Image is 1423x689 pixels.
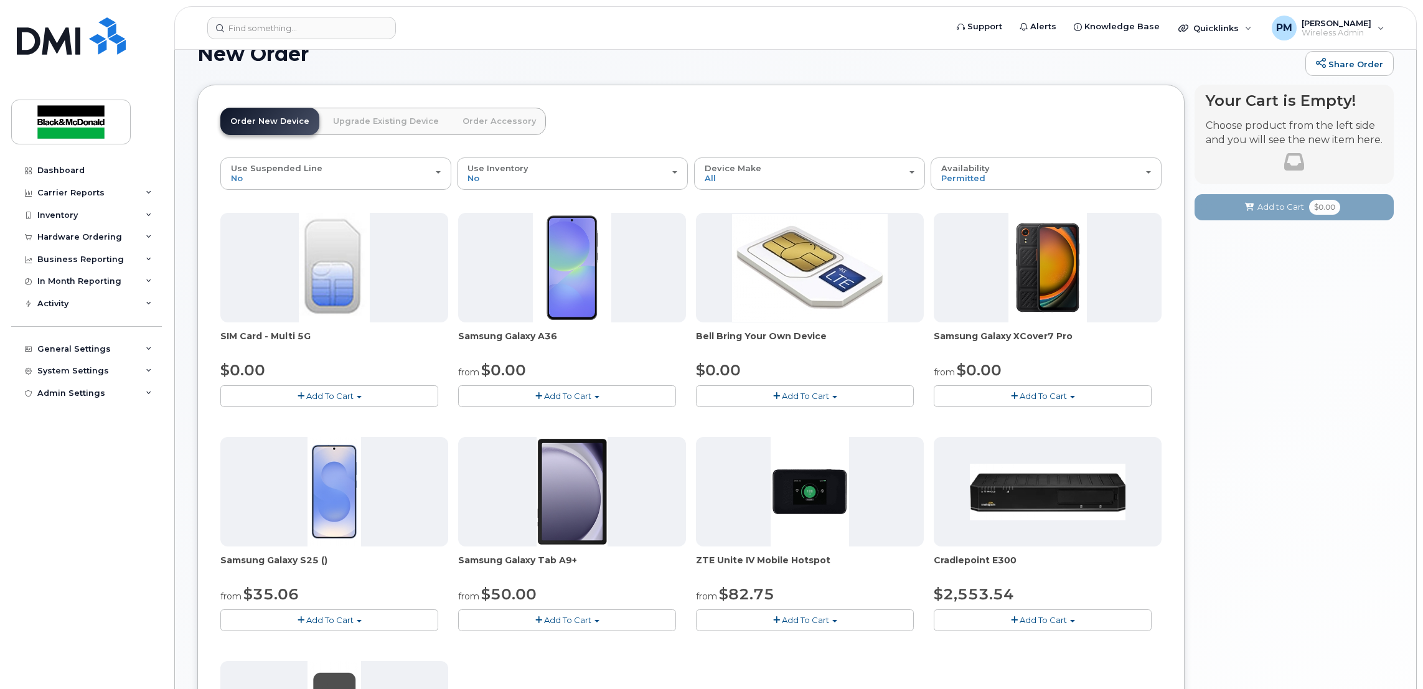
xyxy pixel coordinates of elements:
span: $50.00 [481,585,537,603]
a: Order New Device [220,108,319,135]
button: Add To Cart [934,385,1152,407]
img: phone23879.JPG [1008,213,1087,322]
button: Add To Cart [458,609,676,631]
button: Add To Cart [220,609,438,631]
small: from [220,591,242,602]
span: Use Suspended Line [231,163,322,173]
div: Cradlepoint E300 [934,554,1162,579]
small: from [458,591,479,602]
span: PM [1276,21,1292,35]
div: Paul McLarty [1263,16,1393,40]
a: Order Accessory [453,108,546,135]
span: $0.00 [1309,200,1340,215]
span: [PERSON_NAME] [1302,18,1371,28]
button: Add To Cart [934,609,1152,631]
span: Add To Cart [1020,615,1067,625]
div: Samsung Galaxy Tab A9+ [458,554,686,579]
button: Add To Cart [458,385,676,407]
span: Quicklinks [1193,23,1239,33]
button: Add To Cart [220,385,438,407]
img: phone23274.JPG [732,214,888,322]
div: Samsung Galaxy A36 [458,330,686,355]
span: Add To Cart [306,391,354,401]
div: SIM Card - Multi 5G [220,330,448,355]
img: phone23268.JPG [771,437,849,546]
span: Knowledge Base [1084,21,1160,33]
span: Permitted [941,173,985,183]
span: Wireless Admin [1302,28,1371,38]
span: Add to Cart [1257,201,1304,213]
a: Alerts [1011,14,1065,39]
span: Alerts [1030,21,1056,33]
span: Add To Cart [544,391,591,401]
a: Upgrade Existing Device [323,108,449,135]
span: Device Make [705,163,761,173]
span: No [231,173,243,183]
span: $35.06 [243,585,299,603]
div: Quicklinks [1170,16,1261,40]
small: from [934,367,955,378]
h4: Your Cart is Empty! [1206,92,1383,109]
span: $0.00 [696,361,741,379]
p: Choose product from the left side and you will see the new item here. [1206,119,1383,148]
span: No [467,173,479,183]
img: 00D627D4-43E9-49B7-A367-2C99342E128C.jpg [299,213,370,322]
span: $2,553.54 [934,585,1014,603]
a: Share Order [1305,51,1394,76]
small: from [696,591,717,602]
span: Add To Cart [782,391,829,401]
div: Bell Bring Your Own Device [696,330,924,355]
a: Support [948,14,1011,39]
span: Add To Cart [306,615,354,625]
span: Add To Cart [1020,391,1067,401]
div: Samsung Galaxy XCover7 Pro [934,330,1162,355]
span: Add To Cart [544,615,591,625]
small: from [458,367,479,378]
span: $0.00 [481,361,526,379]
div: Samsung Galaxy S25 () [220,554,448,579]
img: phone23886.JPG [533,213,611,322]
button: Use Inventory No [457,157,688,190]
button: Add To Cart [696,609,914,631]
span: $82.75 [719,585,774,603]
span: Add To Cart [782,615,829,625]
span: Availability [941,163,990,173]
span: Support [967,21,1002,33]
button: Add to Cart $0.00 [1195,194,1394,220]
div: ZTE Unite IV Mobile Hotspot [696,554,924,579]
span: Use Inventory [467,163,528,173]
button: Availability Permitted [931,157,1162,190]
span: $0.00 [957,361,1002,379]
button: Add To Cart [696,385,914,407]
input: Find something... [207,17,396,39]
button: Device Make All [694,157,925,190]
span: $0.00 [220,361,265,379]
img: phone23817.JPG [308,437,361,546]
a: Knowledge Base [1065,14,1168,39]
button: Use Suspended Line No [220,157,451,190]
img: phone23884.JPG [537,437,608,546]
h1: New Order [197,43,1299,65]
img: phone23700.JPG [970,464,1125,520]
span: All [705,173,716,183]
